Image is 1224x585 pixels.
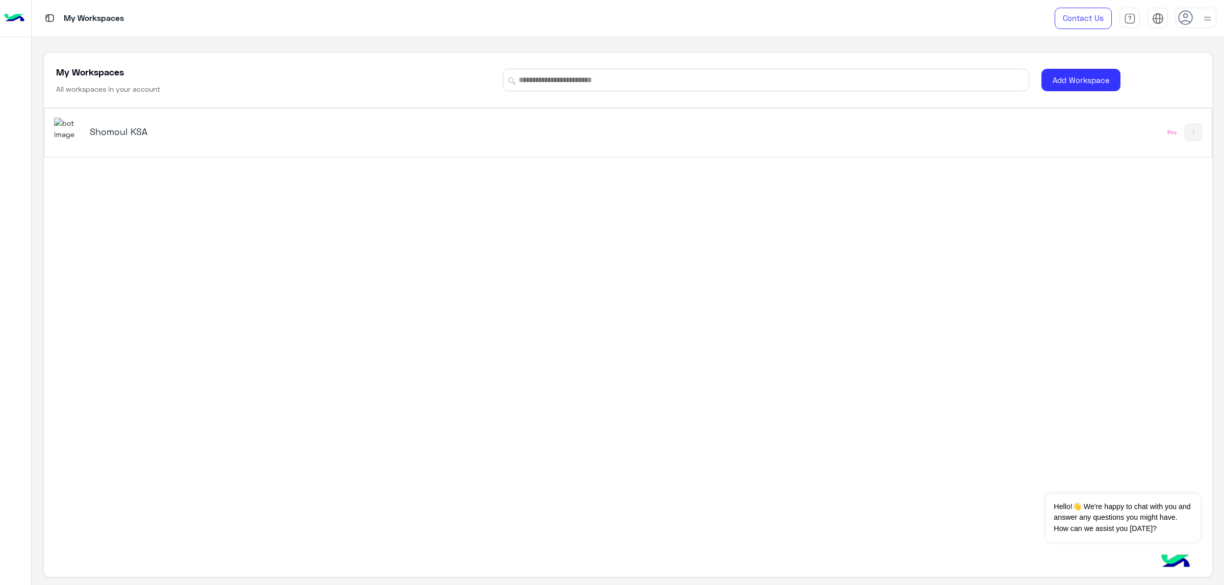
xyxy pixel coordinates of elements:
img: tab [1124,13,1136,24]
img: hulul-logo.png [1158,544,1193,580]
a: Contact Us [1055,8,1112,29]
img: profile [1201,12,1214,25]
div: Pro [1167,128,1177,137]
img: tab [43,12,56,24]
button: Add Workspace [1041,69,1120,92]
span: Hello!👋 We're happy to chat with you and answer any questions you might have. How can we assist y... [1046,494,1200,542]
img: 110260793960483 [54,118,82,140]
h5: My Workspaces [56,66,124,78]
img: tab [1152,13,1164,24]
h6: All workspaces in your account [56,84,160,94]
img: Logo [4,8,24,29]
p: My Workspaces [64,12,124,25]
a: tab [1119,8,1140,29]
h5: Shomoul KSA [90,125,503,138]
